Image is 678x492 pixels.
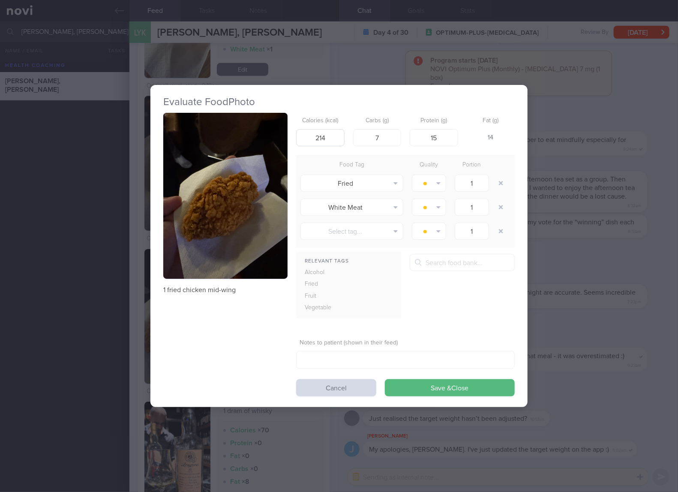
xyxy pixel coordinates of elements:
div: Fruit [296,290,351,302]
label: Carbs (g) [357,117,398,125]
input: 250 [296,129,345,146]
button: Select tag... [300,223,403,240]
img: 1 fried chicken mid-wing [163,113,288,279]
button: Save &Close [385,379,515,396]
div: Relevant Tags [296,256,401,267]
button: Cancel [296,379,376,396]
label: Calories (kcal) [300,117,341,125]
div: Portion [450,159,493,171]
input: Search food bank... [410,254,515,271]
div: Vegetable [296,302,351,314]
p: 1 fried chicken mid-wing [163,286,288,294]
button: Fried [300,175,403,192]
h2: Evaluate Food Photo [163,96,515,109]
input: 1.0 [455,175,489,192]
label: Fat (g) [470,117,512,125]
div: Alcohol [296,267,351,279]
label: Protein (g) [413,117,455,125]
button: White Meat [300,199,403,216]
input: 9 [410,129,458,146]
input: 33 [353,129,402,146]
div: Food Tag [296,159,408,171]
input: 1.0 [455,223,489,240]
div: Fried [296,278,351,290]
label: Notes to patient (shown in their feed) [300,339,511,347]
input: 1.0 [455,199,489,216]
div: Quality [408,159,450,171]
div: 14 [467,129,515,147]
